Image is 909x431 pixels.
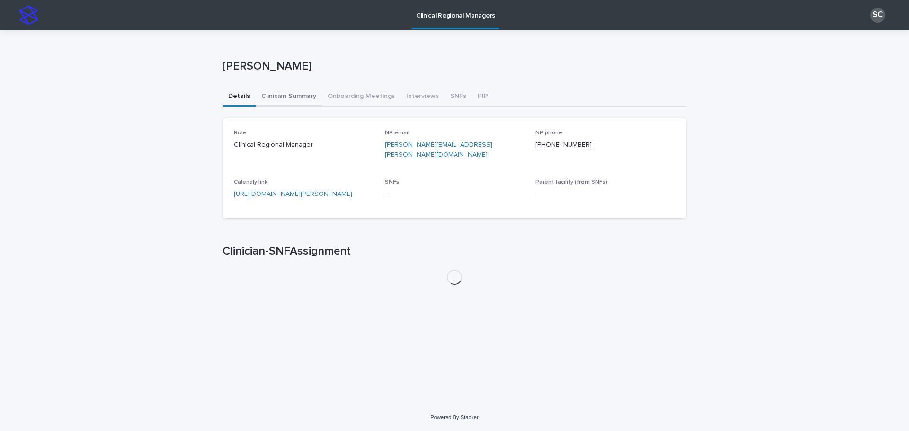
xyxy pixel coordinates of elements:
button: Interviews [401,87,445,107]
button: Clinician Summary [256,87,322,107]
button: SNFs [445,87,472,107]
span: SNFs [385,179,399,185]
p: - [535,189,675,199]
span: Parent facility (from SNFs) [535,179,607,185]
a: [PHONE_NUMBER] [535,141,592,148]
button: Onboarding Meetings [322,87,401,107]
span: NP email [385,130,410,136]
img: stacker-logo-s-only.png [19,6,38,25]
a: [URL][DOMAIN_NAME][PERSON_NAME] [234,191,352,197]
button: Details [223,87,256,107]
div: SC [870,8,885,23]
p: [PERSON_NAME] [223,60,683,73]
span: Role [234,130,247,136]
h1: Clinician-SNFAssignment [223,245,686,258]
span: Calendly link [234,179,267,185]
button: PIP [472,87,494,107]
a: [PERSON_NAME][EMAIL_ADDRESS][PERSON_NAME][DOMAIN_NAME] [385,141,492,158]
p: - [385,189,525,199]
p: Clinical Regional Manager [234,140,374,150]
a: Powered By Stacker [430,414,478,420]
span: NP phone [535,130,562,136]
